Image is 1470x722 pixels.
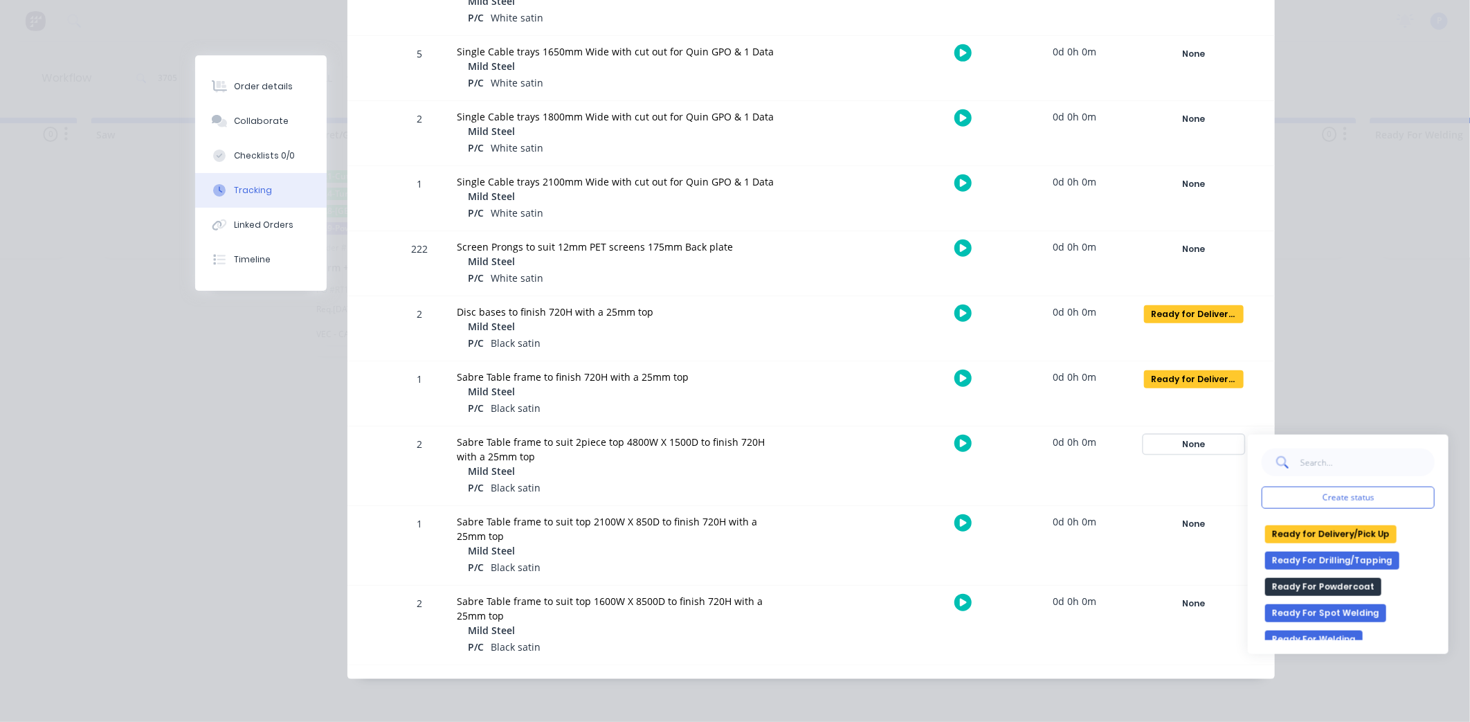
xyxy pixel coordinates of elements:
[1265,604,1386,622] button: Ready For Spot Welding
[1143,305,1244,324] button: Ready for Delivery/Pick Up
[1144,240,1244,258] div: None
[1023,231,1127,262] div: 0d 0h 0m
[1265,631,1363,649] button: Ready For Welding
[1144,110,1244,128] div: None
[1023,506,1127,537] div: 0d 0h 0m
[399,508,440,585] div: 1
[468,480,484,495] span: P/C
[468,464,515,478] span: Mild Steel
[491,561,541,574] span: Black satin
[399,168,440,231] div: 1
[195,208,327,242] button: Linked Orders
[234,150,295,162] div: Checklists 0/0
[457,514,782,543] div: Sabre Table frame to suit top 2100W X 850D to finish 720H with a 25mm top
[491,336,541,350] span: Black satin
[468,336,484,350] span: P/C
[491,640,541,653] span: Black satin
[1143,594,1244,613] button: None
[399,588,440,665] div: 2
[1143,44,1244,64] button: None
[468,319,515,334] span: Mild Steel
[468,640,484,654] span: P/C
[399,233,440,296] div: 222
[1143,109,1244,129] button: None
[1144,370,1244,388] div: Ready for Delivery/Pick Up
[1143,370,1244,389] button: Ready for Delivery/Pick Up
[1023,361,1127,392] div: 0d 0h 0m
[491,401,541,415] span: Black satin
[457,44,782,59] div: Single Cable trays 1650mm Wide with cut out for Quin GPO & 1 Data
[1300,449,1435,476] input: Search...
[1023,101,1127,132] div: 0d 0h 0m
[1143,435,1244,454] button: None
[468,560,484,575] span: P/C
[468,384,515,399] span: Mild Steel
[491,11,543,24] span: White satin
[1265,552,1399,570] button: Ready For Drilling/Tapping
[468,124,515,138] span: Mild Steel
[399,298,440,361] div: 2
[234,80,293,93] div: Order details
[457,435,782,464] div: Sabre Table frame to suit 2piece top 4800W X 1500D to finish 720H with a 25mm top
[399,103,440,165] div: 2
[468,75,484,90] span: P/C
[1023,296,1127,327] div: 0d 0h 0m
[195,173,327,208] button: Tracking
[234,184,272,197] div: Tracking
[468,59,515,73] span: Mild Steel
[491,76,543,89] span: White satin
[399,38,440,100] div: 5
[1023,36,1127,67] div: 0d 0h 0m
[234,253,271,266] div: Timeline
[1262,487,1435,509] button: Create status
[468,401,484,415] span: P/C
[1144,305,1244,323] div: Ready for Delivery/Pick Up
[195,242,327,277] button: Timeline
[234,115,289,127] div: Collaborate
[1144,175,1244,193] div: None
[457,109,782,124] div: Single Cable trays 1800mm Wide with cut out for Quin GPO & 1 Data
[1144,435,1244,453] div: None
[457,305,782,319] div: Disc bases to finish 720H with a 25mm top
[399,428,440,505] div: 2
[1023,166,1127,197] div: 0d 0h 0m
[468,206,484,220] span: P/C
[491,206,543,219] span: White satin
[1265,525,1397,543] button: Ready for Delivery/Pick Up
[491,481,541,494] span: Black satin
[468,189,515,204] span: Mild Steel
[457,174,782,189] div: Single Cable trays 2100mm Wide with cut out for Quin GPO & 1 Data
[1265,578,1381,596] button: Ready For Powdercoat
[1144,595,1244,613] div: None
[468,271,484,285] span: P/C
[1143,240,1244,259] button: None
[399,363,440,426] div: 1
[491,141,543,154] span: White satin
[457,370,782,384] div: Sabre Table frame to finish 720H with a 25mm top
[234,219,293,231] div: Linked Orders
[1144,515,1244,533] div: None
[1144,45,1244,63] div: None
[1023,426,1127,458] div: 0d 0h 0m
[457,240,782,254] div: Screen Prongs to suit 12mm PET screens 175mm Back plate
[1023,586,1127,617] div: 0d 0h 0m
[195,138,327,173] button: Checklists 0/0
[468,10,484,25] span: P/C
[468,543,515,558] span: Mild Steel
[468,141,484,155] span: P/C
[457,594,782,623] div: Sabre Table frame to suit top 1600W X 8500D to finish 720H with a 25mm top
[1143,174,1244,194] button: None
[195,69,327,104] button: Order details
[491,271,543,285] span: White satin
[195,104,327,138] button: Collaborate
[468,623,515,638] span: Mild Steel
[468,254,515,269] span: Mild Steel
[1143,514,1244,534] button: None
